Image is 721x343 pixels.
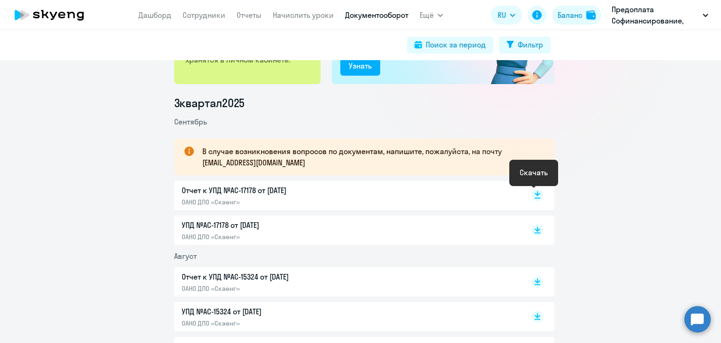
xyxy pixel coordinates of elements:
a: Начислить уроки [273,10,334,20]
a: Документооборот [345,10,408,20]
a: Отчеты [237,10,261,20]
a: Дашборд [138,10,171,20]
button: Балансbalance [552,6,601,24]
p: В случае возникновения вопросов по документам, напишите, пожалуйста, на почту [EMAIL_ADDRESS][DOM... [202,146,537,168]
p: УПД №AC-15324 от [DATE] [182,306,379,317]
button: Фильтр [499,37,551,54]
p: УПД №AC-17178 от [DATE] [182,219,379,231]
button: Поиск за период [407,37,493,54]
p: Отчет к УПД №AC-15324 от [DATE] [182,271,379,282]
a: УПД №AC-15324 от [DATE]ОАНО ДПО «Скаенг» [182,306,512,327]
button: Предоплата Софинансирование, ХАЯТ МАРКЕТИНГ, ООО [607,4,713,26]
li: 3 квартал 2025 [174,95,554,110]
button: Узнать [340,57,380,76]
span: Сентябрь [174,117,207,126]
a: Сотрудники [183,10,225,20]
a: Отчет к УПД №AC-15324 от [DATE]ОАНО ДПО «Скаенг» [182,271,512,293]
div: Узнать [349,60,372,71]
a: Отчет к УПД №AC-17178 от [DATE]ОАНО ДПО «Скаенг» [182,185,512,206]
a: УПД №AC-17178 от [DATE]ОАНО ДПО «Скаенг» [182,219,512,241]
div: Фильтр [518,39,543,50]
span: Август [174,251,197,261]
div: Скачать [520,167,548,178]
button: RU [491,6,522,24]
p: ОАНО ДПО «Скаенг» [182,233,379,241]
p: Отчет к УПД №AC-17178 от [DATE] [182,185,379,196]
div: Поиск за период [426,39,486,50]
p: ОАНО ДПО «Скаенг» [182,198,379,206]
span: RU [498,9,506,21]
p: ОАНО ДПО «Скаенг» [182,319,379,327]
p: ОАНО ДПО «Скаенг» [182,284,379,293]
p: Предоплата Софинансирование, ХАЯТ МАРКЕТИНГ, ООО [612,4,699,26]
button: Ещё [420,6,443,24]
img: balance [586,10,596,20]
div: Баланс [558,9,583,21]
span: Ещё [420,9,434,21]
